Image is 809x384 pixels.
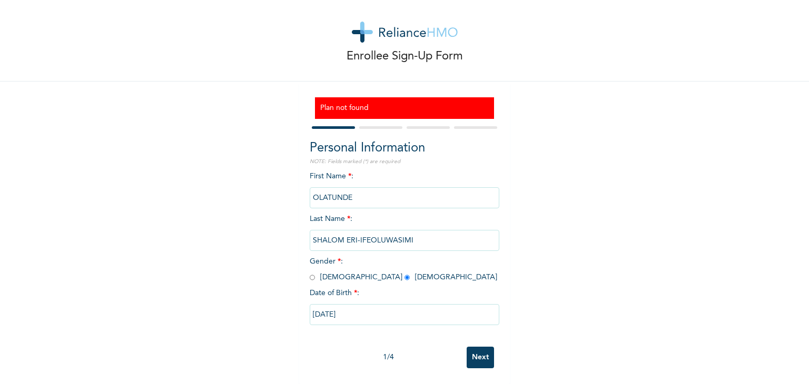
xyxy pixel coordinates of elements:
h2: Personal Information [310,139,499,158]
span: Gender : [DEMOGRAPHIC_DATA] [DEMOGRAPHIC_DATA] [310,258,497,281]
input: Next [467,347,494,368]
p: NOTE: Fields marked (*) are required [310,158,499,166]
input: Enter your last name [310,230,499,251]
span: Last Name : [310,215,499,244]
input: DD-MM-YYYY [310,304,499,325]
span: Date of Birth : [310,288,359,299]
input: Enter your first name [310,187,499,208]
img: logo [352,22,458,43]
div: 1 / 4 [310,352,467,363]
h3: Plan not found [320,103,489,114]
p: Enrollee Sign-Up Form [347,48,463,65]
span: First Name : [310,173,499,201]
